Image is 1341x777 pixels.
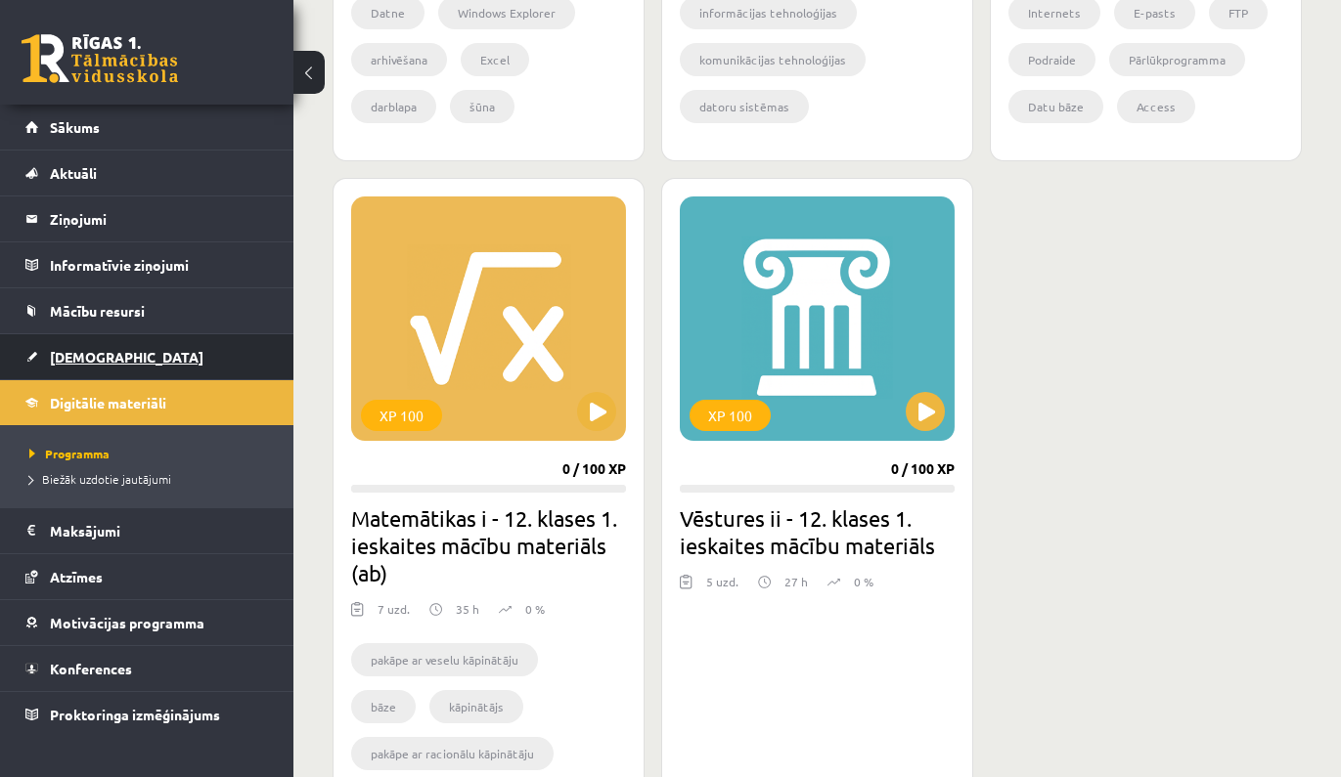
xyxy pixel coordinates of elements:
[25,334,269,379] a: [DEMOGRAPHIC_DATA]
[29,446,110,461] span: Programma
[50,302,145,320] span: Mācību resursi
[1117,90,1195,123] li: Access
[461,43,529,76] li: Excel
[25,380,269,425] a: Digitālie materiāli
[784,573,808,590] p: 27 h
[351,43,447,76] li: arhivēšana
[351,90,436,123] li: darblapa
[50,394,166,411] span: Digitālie materiāli
[25,196,269,241] a: Ziņojumi
[25,692,269,737] a: Proktoringa izmēģinājums
[378,600,410,629] div: 7 uzd.
[22,34,178,83] a: Rīgas 1. Tālmācības vidusskola
[450,90,514,123] li: šūna
[680,504,955,559] h2: Vēstures ii - 12. klases 1. ieskaites mācību materiāls
[29,445,274,462] a: Programma
[1109,43,1245,76] li: Pārlūkprogramma
[25,508,269,553] a: Maksājumi
[429,690,523,723] li: kāpinātājs
[50,242,269,287] legend: Informatīvie ziņojumi
[25,288,269,333] a: Mācību resursi
[361,400,442,431] div: XP 100
[50,706,220,723] span: Proktoringa izmēģinājums
[50,508,269,553] legend: Maksājumi
[29,471,171,487] span: Biežāk uzdotie jautājumi
[1008,43,1095,76] li: Podraide
[50,568,103,585] span: Atzīmes
[690,400,771,431] div: XP 100
[351,737,554,770] li: pakāpe ar racionālu kāpinātāju
[29,470,274,488] a: Biežāk uzdotie jautājumi
[50,164,97,182] span: Aktuāli
[50,660,132,677] span: Konferences
[351,643,538,676] li: pakāpe ar veselu kāpinātāju
[351,690,416,723] li: bāze
[25,600,269,645] a: Motivācijas programma
[25,554,269,599] a: Atzīmes
[456,600,479,618] p: 35 h
[25,105,269,150] a: Sākums
[25,151,269,195] a: Aktuāli
[50,118,100,136] span: Sākums
[50,348,203,366] span: [DEMOGRAPHIC_DATA]
[50,614,204,631] span: Motivācijas programma
[680,90,809,123] li: datoru sistēmas
[25,242,269,287] a: Informatīvie ziņojumi
[1008,90,1103,123] li: Datu bāze
[351,504,626,586] h2: Matemātikas i - 12. klases 1. ieskaites mācību materiāls (ab)
[680,43,866,76] li: komunikācijas tehnoloģijas
[25,646,269,691] a: Konferences
[50,196,269,241] legend: Ziņojumi
[854,573,873,590] p: 0 %
[706,573,738,602] div: 5 uzd.
[525,600,545,618] p: 0 %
